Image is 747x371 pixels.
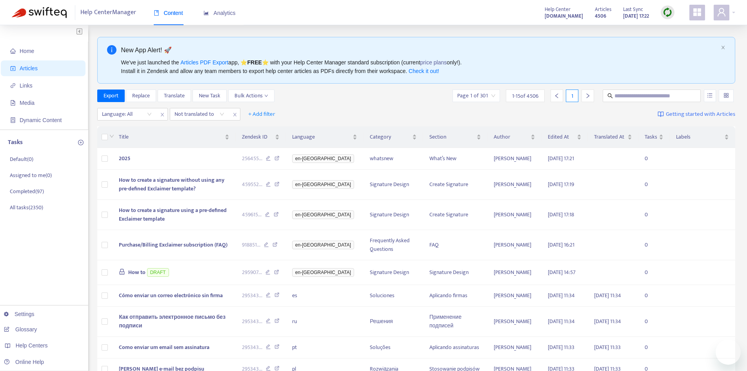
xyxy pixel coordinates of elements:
[292,268,354,277] span: en-[GEOGRAPHIC_DATA]
[113,126,236,148] th: Title
[721,45,725,50] button: close
[242,180,262,189] span: 459552 ...
[423,337,487,358] td: Aplicando assinaturas
[638,148,670,170] td: 0
[128,268,145,277] span: How to
[10,203,43,212] p: All tasks ( 2350 )
[286,307,364,337] td: ru
[692,7,702,17] span: appstore
[286,337,364,358] td: pt
[423,285,487,307] td: Aplicando firmas
[292,154,354,163] span: en-[GEOGRAPHIC_DATA]
[193,90,227,102] button: New Task
[10,48,16,54] span: home
[10,117,16,123] span: container
[242,210,262,219] span: 459615 ...
[638,285,670,307] td: 0
[286,126,364,148] th: Language
[20,48,34,54] span: Home
[4,326,37,333] a: Glossary
[638,126,670,148] th: Tasks
[420,59,447,66] a: price plans
[666,110,735,119] span: Getting started with Articles
[548,317,575,326] span: [DATE] 11:34
[119,206,227,223] span: How to create a signature using a pre-defined Exclaimer template
[121,45,718,55] div: New App Alert! 🚀
[16,342,48,349] span: Help Centers
[638,230,670,260] td: 0
[10,187,44,196] p: Completed ( 97 )
[242,108,281,121] button: + Add filter
[548,268,576,277] span: [DATE] 14:57
[423,230,487,260] td: FAQ
[704,90,716,102] button: unordered-list
[292,133,351,141] span: Language
[658,108,735,121] a: Getting started with Articles
[423,200,487,230] td: Create Signature
[8,138,23,147] p: Tasks
[645,133,657,141] span: Tasks
[158,90,191,102] button: Translate
[230,110,240,119] span: close
[588,126,638,148] th: Translated At
[154,10,183,16] span: Content
[548,180,574,189] span: [DATE] 17:19
[242,317,262,326] span: 295343 ...
[10,100,16,106] span: file-image
[119,240,227,249] span: Purchase/Billing Exclaimer subscription (FAQ)
[154,10,159,16] span: book
[242,343,262,352] span: 295343 ...
[292,241,354,249] span: en-[GEOGRAPHIC_DATA]
[487,337,542,358] td: [PERSON_NAME]
[548,133,575,141] span: Edited At
[247,59,262,66] b: FREE
[594,133,626,141] span: Translated At
[487,307,542,337] td: [PERSON_NAME]
[716,340,741,365] iframe: Button to launch messaging window
[236,126,286,148] th: Zendesk ID
[717,7,726,17] span: user
[78,140,84,145] span: plus-circle
[204,10,236,16] span: Analytics
[364,307,423,337] td: Решения
[512,92,538,100] span: 1 - 15 of 4506
[107,45,116,55] span: info-circle
[623,5,643,14] span: Last Sync
[121,58,718,75] div: We've just launched the app, ⭐ ⭐️ with your Help Center Manager standard subscription (current on...
[364,200,423,230] td: Signature Design
[429,133,475,141] span: Section
[638,200,670,230] td: 0
[487,260,542,285] td: [PERSON_NAME]
[109,134,114,139] span: down
[595,5,611,14] span: Articles
[292,210,354,219] span: en-[GEOGRAPHIC_DATA]
[487,200,542,230] td: [PERSON_NAME]
[585,93,591,99] span: right
[264,94,268,98] span: down
[4,359,44,365] a: Online Help
[594,317,621,326] span: [DATE] 11:34
[494,133,529,141] span: Author
[364,126,423,148] th: Category
[364,337,423,358] td: Soluções
[242,268,262,277] span: 295907 ...
[423,307,487,337] td: Применение подписей
[364,170,423,200] td: Signature Design
[242,241,260,249] span: 918851 ...
[364,285,423,307] td: Soluciones
[97,90,125,102] button: Export
[234,91,268,100] span: Bulk Actions
[409,68,439,74] a: Check it out!
[542,126,588,148] th: Edited At
[364,260,423,285] td: Signature Design
[147,268,169,277] span: DRAFT
[548,210,574,219] span: [DATE] 17:18
[676,133,723,141] span: Labels
[164,91,185,100] span: Translate
[364,230,423,260] td: Frequently Asked Questions
[554,93,560,99] span: left
[119,269,125,275] span: lock
[423,126,487,148] th: Section
[292,180,354,189] span: en-[GEOGRAPHIC_DATA]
